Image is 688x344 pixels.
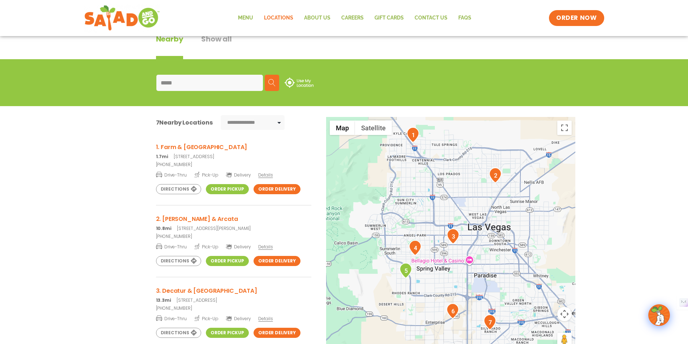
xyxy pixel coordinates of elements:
a: Directions [156,256,201,266]
a: Order Delivery [254,256,300,266]
img: wpChatIcon [649,305,669,325]
p: [STREET_ADDRESS] [156,297,311,304]
span: Details [258,315,273,322]
a: Order Pickup [206,256,249,266]
a: [PHONE_NUMBER] [156,161,311,168]
a: ORDER NOW [549,10,604,26]
a: Careers [336,10,369,26]
span: ORDER NOW [556,14,597,22]
nav: Menu [233,10,477,26]
span: 7 [156,118,160,127]
div: 7 [484,314,496,330]
a: FAQs [453,10,477,26]
a: [PHONE_NUMBER] [156,233,311,240]
a: Directions [156,184,201,194]
a: Directions [156,328,201,338]
div: Nearby [156,34,183,59]
a: 2. [PERSON_NAME] & Arcata 10.8mi[STREET_ADDRESS][PERSON_NAME] [156,214,311,232]
span: Delivery [226,172,251,178]
div: 1 [407,127,419,143]
h3: 2. [PERSON_NAME] & Arcata [156,214,311,223]
a: Drive-Thru Pick-Up Delivery Details [156,313,311,322]
h3: 3. Decatur & [GEOGRAPHIC_DATA] [156,286,311,295]
button: Show street map [330,121,355,135]
div: Nearby Locations [156,118,213,127]
img: search.svg [268,79,276,86]
span: Pick-Up [194,315,218,322]
a: Order Pickup [206,328,249,338]
span: Drive-Thru [156,243,187,250]
a: Contact Us [409,10,453,26]
a: About Us [299,10,336,26]
img: new-SAG-logo-768×292 [84,4,160,32]
p: [STREET_ADDRESS][PERSON_NAME] [156,225,311,232]
span: Delivery [226,244,251,250]
strong: 1.7mi [156,153,168,160]
a: 1. Farm & [GEOGRAPHIC_DATA] 1.7mi[STREET_ADDRESS] [156,143,311,160]
div: 2 [489,167,502,183]
h3: 1. Farm & [GEOGRAPHIC_DATA] [156,143,311,152]
span: Details [258,244,273,250]
a: Order Delivery [254,328,300,338]
a: 3. Decatur & [GEOGRAPHIC_DATA] 13.3mi[STREET_ADDRESS] [156,286,311,304]
button: Toggle fullscreen view [557,121,572,135]
a: [PHONE_NUMBER] [156,305,311,312]
span: Pick-Up [194,243,218,250]
a: GIFT CARDS [369,10,409,26]
div: Tabbed content [156,34,250,59]
img: use-location.svg [285,78,313,88]
span: Pick-Up [194,171,218,178]
strong: 13.3mi [156,297,171,303]
a: Drive-Thru Pick-Up Delivery Details [156,241,311,250]
button: Show all [201,34,232,59]
span: Drive-Thru [156,315,187,322]
a: Order Delivery [254,184,300,194]
div: 5 [399,263,412,278]
a: Order Pickup [206,184,249,194]
div: 6 [446,303,459,319]
a: Locations [259,10,299,26]
button: Map camera controls [557,307,572,321]
span: Drive-Thru [156,171,187,178]
strong: 10.8mi [156,225,172,231]
span: Details [258,172,273,178]
div: 3 [447,228,459,244]
a: Drive-Thru Pick-Up Delivery Details [156,169,311,178]
p: [STREET_ADDRESS] [156,153,311,160]
button: Show satellite imagery [355,121,392,135]
a: Menu [233,10,259,26]
span: Delivery [226,315,251,322]
div: 4 [409,240,421,256]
